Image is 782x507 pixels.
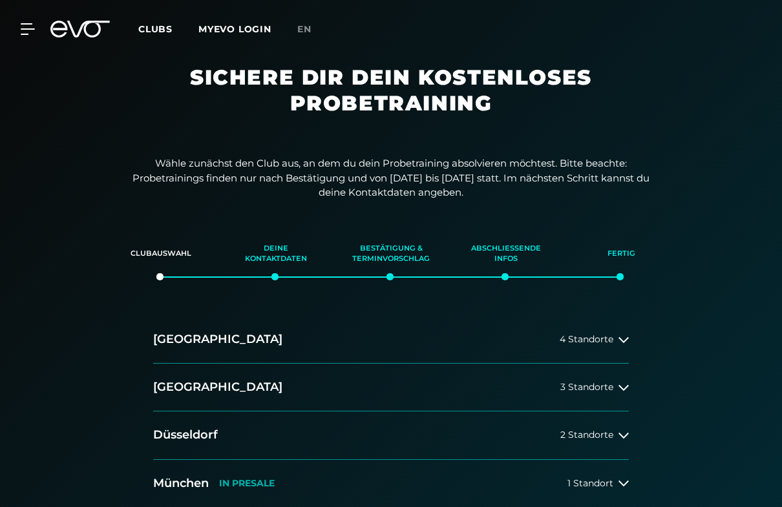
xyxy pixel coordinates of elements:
[153,316,629,364] button: [GEOGRAPHIC_DATA]4 Standorte
[153,427,218,443] h2: Düsseldorf
[153,475,209,491] h2: München
[94,65,688,137] h1: Sichere dir dein kostenloses Probetraining
[297,23,312,35] span: en
[560,382,613,392] span: 3 Standorte
[138,23,198,35] a: Clubs
[297,22,327,37] a: en
[567,479,613,488] span: 1 Standort
[465,236,547,271] div: Abschließende Infos
[153,364,629,411] button: [GEOGRAPHIC_DATA]3 Standorte
[560,430,613,440] span: 2 Standorte
[153,411,629,459] button: Düsseldorf2 Standorte
[138,23,173,35] span: Clubs
[198,23,271,35] a: MYEVO LOGIN
[580,236,662,271] div: Fertig
[219,478,275,489] p: IN PRESALE
[560,335,613,344] span: 4 Standorte
[235,236,317,271] div: Deine Kontaktdaten
[132,156,650,200] p: Wähle zunächst den Club aus, an dem du dein Probetraining absolvieren möchtest. Bitte beachte: Pr...
[153,379,282,395] h2: [GEOGRAPHIC_DATA]
[153,331,282,347] h2: [GEOGRAPHIC_DATA]
[350,236,432,271] div: Bestätigung & Terminvorschlag
[120,236,202,271] div: Clubauswahl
